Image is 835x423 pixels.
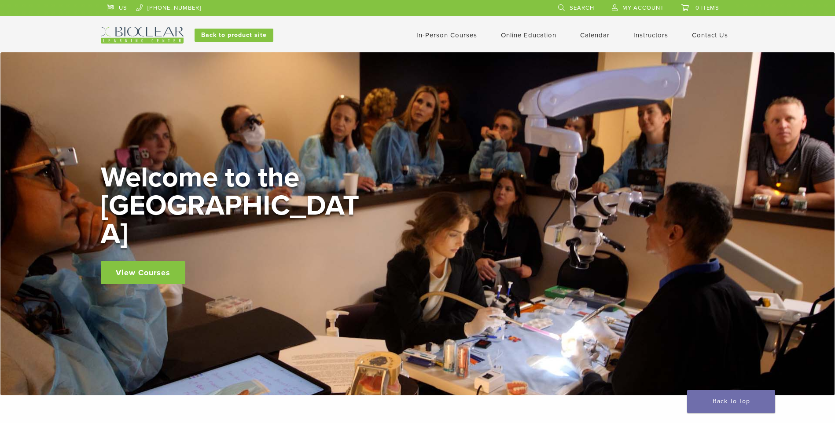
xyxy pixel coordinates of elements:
a: View Courses [101,261,185,284]
span: My Account [622,4,664,11]
a: Back To Top [687,390,775,413]
span: 0 items [695,4,719,11]
a: Calendar [580,31,610,39]
a: Back to product site [195,29,273,42]
img: Bioclear [101,27,184,44]
a: Contact Us [692,31,728,39]
span: Search [570,4,594,11]
h2: Welcome to the [GEOGRAPHIC_DATA] [101,164,365,248]
a: Online Education [501,31,556,39]
a: In-Person Courses [416,31,477,39]
a: Instructors [633,31,668,39]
